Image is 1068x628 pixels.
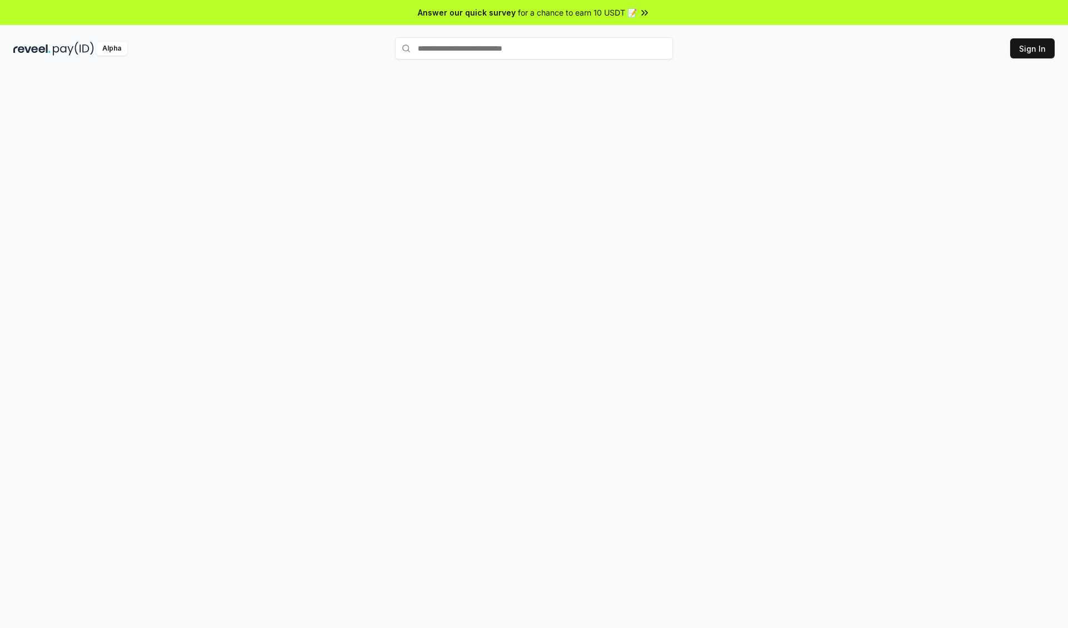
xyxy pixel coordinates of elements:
span: Answer our quick survey [418,7,516,18]
img: reveel_dark [13,42,51,56]
button: Sign In [1010,38,1055,58]
div: Alpha [96,42,127,56]
img: pay_id [53,42,94,56]
span: for a chance to earn 10 USDT 📝 [518,7,637,18]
